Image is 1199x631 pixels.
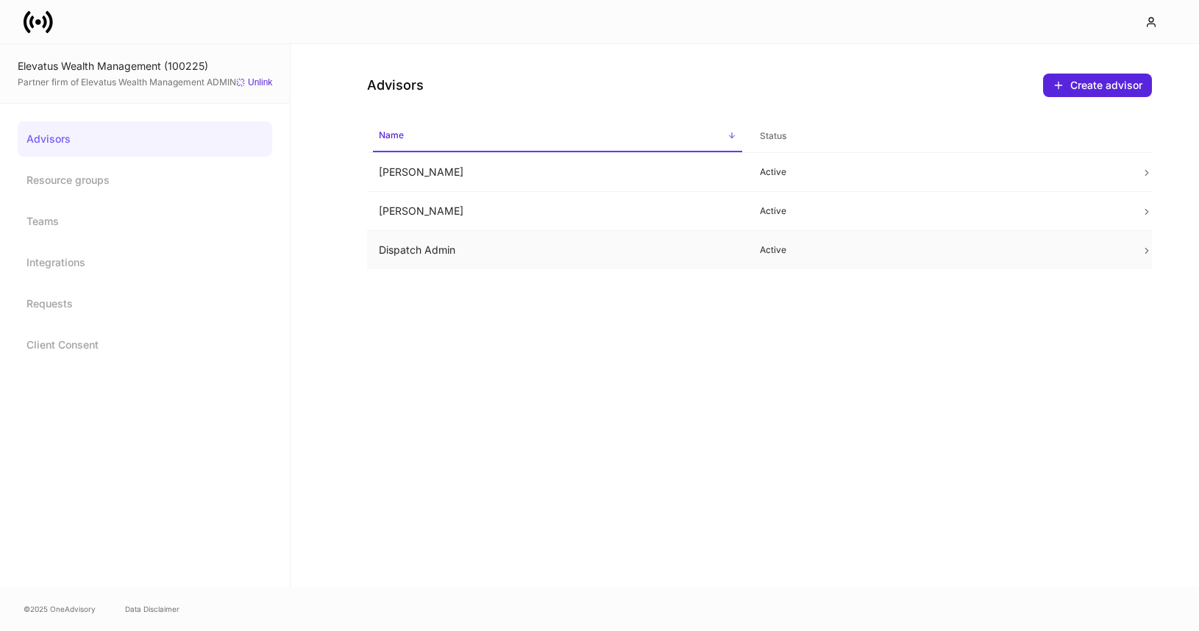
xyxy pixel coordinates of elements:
a: Teams [18,204,272,239]
span: Name [373,121,742,152]
p: Active [760,166,1117,178]
div: Elevatus Wealth Management (100225) [18,59,272,74]
td: Dispatch Admin [367,231,748,270]
a: Integrations [18,245,272,280]
p: Active [760,244,1117,256]
button: Unlink [236,77,272,88]
a: Requests [18,286,272,321]
td: [PERSON_NAME] [367,192,748,231]
h6: Name [379,128,404,142]
p: Active [760,205,1117,217]
span: Partner firm of [18,76,236,88]
a: Client Consent [18,327,272,363]
span: © 2025 OneAdvisory [24,603,96,615]
div: Create advisor [1070,78,1142,93]
a: Data Disclaimer [125,603,179,615]
span: Status [754,121,1123,151]
h6: Status [760,129,786,143]
a: Elevatus Wealth Management ADMIN [81,76,236,88]
a: Advisors [18,121,272,157]
button: Create advisor [1043,74,1152,97]
h4: Advisors [367,76,424,94]
a: Resource groups [18,163,272,198]
td: [PERSON_NAME] [367,153,748,192]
